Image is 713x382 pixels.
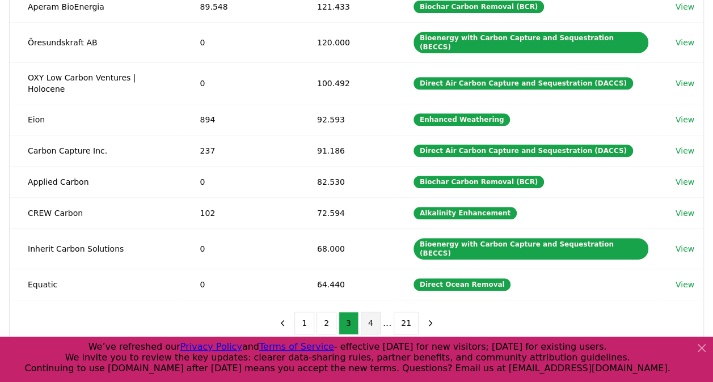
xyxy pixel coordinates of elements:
[299,166,395,197] td: 82.530
[182,269,299,300] td: 0
[676,145,694,156] a: View
[10,228,182,269] td: Inherit Carbon Solutions
[414,32,648,53] div: Bioenergy with Carbon Capture and Sequestration (BECCS)
[414,238,648,260] div: Bioenergy with Carbon Capture and Sequestration (BECCS)
[299,22,395,62] td: 120.000
[10,62,182,104] td: OXY Low Carbon Ventures | Holocene
[182,22,299,62] td: 0
[299,104,395,135] td: 92.593
[414,278,511,291] div: Direct Ocean Removal
[273,312,292,334] button: previous page
[383,316,391,330] li: ...
[299,269,395,300] td: 64.440
[299,197,395,228] td: 72.594
[299,62,395,104] td: 100.492
[182,228,299,269] td: 0
[421,312,440,334] button: next page
[182,166,299,197] td: 0
[676,114,694,125] a: View
[676,78,694,89] a: View
[339,312,358,334] button: 3
[676,37,694,48] a: View
[414,113,511,126] div: Enhanced Weathering
[182,62,299,104] td: 0
[10,104,182,135] td: Eion
[299,135,395,166] td: 91.186
[361,312,381,334] button: 4
[414,77,633,90] div: Direct Air Carbon Capture and Sequestration (DACCS)
[10,22,182,62] td: Öresundskraft AB
[10,166,182,197] td: Applied Carbon
[10,197,182,228] td: CREW Carbon
[317,312,336,334] button: 2
[10,135,182,166] td: Carbon Capture Inc.
[676,279,694,290] a: View
[394,312,419,334] button: 21
[299,228,395,269] td: 68.000
[676,207,694,219] a: View
[10,269,182,300] td: Equatic
[294,312,314,334] button: 1
[414,145,633,157] div: Direct Air Carbon Capture and Sequestration (DACCS)
[676,243,694,254] a: View
[414,207,517,219] div: Alkalinity Enhancement
[414,176,544,188] div: Biochar Carbon Removal (BCR)
[182,104,299,135] td: 894
[676,1,694,12] a: View
[182,135,299,166] td: 237
[414,1,544,13] div: Biochar Carbon Removal (BCR)
[676,176,694,188] a: View
[182,197,299,228] td: 102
